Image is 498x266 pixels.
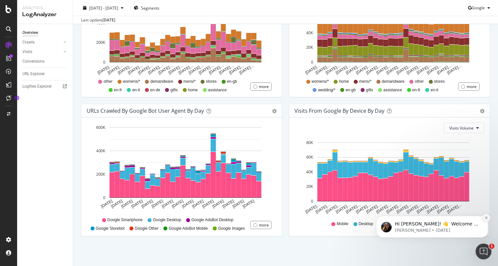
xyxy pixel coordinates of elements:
[294,138,484,215] svg: A chart.
[183,79,196,84] span: mens/*
[383,87,402,93] span: assistance
[272,109,277,113] div: gear
[359,221,373,227] span: Desktop
[22,71,68,77] a: URL Explorer
[110,199,124,209] text: [DATE]
[130,199,144,209] text: [DATE]
[382,79,404,84] span: demandware
[107,217,143,223] span: Google Smartphone
[467,84,477,89] div: more
[171,199,184,209] text: [DATE]
[134,3,159,13] button: Segments
[211,199,225,209] text: [DATE]
[96,125,105,130] text: 600K
[22,11,68,18] div: LogAnalyzer
[208,87,227,93] span: assistance
[449,125,474,131] span: Visits Volume
[89,5,118,11] span: [DATE] - [DATE]
[100,199,113,209] text: [DATE]
[232,199,245,209] text: [DATE]
[468,3,493,13] button: Google
[311,199,313,204] text: 0
[22,71,45,77] div: URL Explorer
[22,39,35,46] div: Crawls
[102,17,115,23] div: [DATE]
[22,48,62,55] a: Visits
[476,244,491,259] iframe: Intercom live chat
[96,149,105,153] text: 400K
[96,226,124,231] span: Google Storebot
[306,31,313,35] text: 40K
[206,79,217,84] span: stores
[116,39,124,48] button: Dismiss notification
[141,5,159,11] span: Segments
[153,217,181,223] span: Google Desktop
[10,42,122,63] div: message notification from Laura, 3d ago. Hi Haroon! 👋 Welcome to Botify chat support! Have a ques...
[227,79,237,84] span: en-gb
[218,226,245,231] span: Google Images
[169,226,208,231] span: Google AdsBot Mobile
[96,21,105,25] text: 400K
[170,87,178,93] span: gifts
[444,123,484,133] button: Visits Volume
[150,87,160,93] span: en-de
[306,155,313,160] text: 60K
[29,46,114,53] p: Hi [PERSON_NAME]! 👋 Welcome to Botify chat support! Have a question? Reply to this message and ou...
[135,226,158,231] span: Google Other
[346,87,356,93] span: en-gb
[103,60,105,65] text: 0
[22,48,32,55] div: Visits
[22,58,44,65] div: Conversions
[480,109,484,113] div: gear
[359,79,371,84] span: mens/*
[114,87,122,93] span: en-fr
[132,87,140,93] span: en-it
[87,123,277,214] svg: A chart.
[337,221,348,227] span: Mobile
[306,185,313,189] text: 20K
[242,199,255,209] text: [DATE]
[311,60,313,65] text: 0
[22,29,38,36] div: Overview
[121,199,134,209] text: [DATE]
[22,29,68,36] a: Overview
[81,17,115,23] div: Last update
[434,79,445,84] span: stores
[14,95,20,101] div: Tooltip anchor
[123,79,140,84] span: womens/*
[489,244,494,249] span: 1
[78,5,128,11] button: [DATE] - [DATE]
[188,87,198,93] span: home
[87,107,204,114] div: URLs Crawled by Google bot User Agent By Day
[29,53,114,59] p: Message from Laura, sent 3d ago
[103,195,105,200] text: 0
[306,45,313,50] text: 20K
[96,41,105,45] text: 200K
[150,79,173,84] span: demandware
[161,199,174,209] text: [DATE]
[412,87,421,93] span: en-fr
[472,5,485,11] span: Google
[259,222,269,228] div: more
[22,83,52,90] div: Logfiles Explorer
[201,199,214,209] text: [DATE]
[294,107,384,114] div: Visits From Google By Device By Day
[103,79,112,84] span: other
[339,79,349,84] span: home
[366,87,373,93] span: gifts
[430,87,438,93] span: en-it
[181,199,194,209] text: [DATE]
[141,199,154,209] text: [DATE]
[22,39,62,46] a: Crawls
[259,84,269,89] div: more
[318,87,335,93] span: wedding/*
[191,217,233,223] span: Google AdsBot Desktop
[366,174,498,248] iframe: Intercom notifications message
[312,79,329,84] span: womens/*
[96,172,105,177] text: 200K
[306,170,313,174] text: 40K
[222,199,235,209] text: [DATE]
[22,83,68,90] a: Logfiles Explorer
